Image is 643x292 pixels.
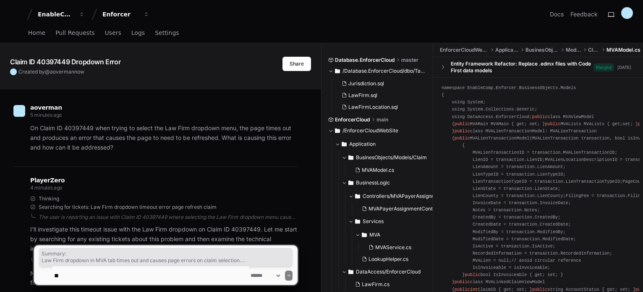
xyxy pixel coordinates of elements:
span: Merged [593,63,614,71]
span: Claim [588,47,600,53]
span: Services [363,218,384,225]
span: LawFirm.sql [348,92,377,99]
span: @ [45,68,50,75]
a: Settings [155,24,179,43]
a: Users [105,24,121,43]
span: BusinesObjects [525,47,559,53]
span: LawFirmLocation.sql [348,104,398,110]
span: Thinking [39,195,59,202]
span: LienTransactionTypeID = transaction.LienTransactionTypeID; [473,179,622,184]
span: Jurisdiction.sql [348,80,384,87]
span: Settings [155,30,179,35]
div: The user is reporting an issue with Claim ID 40397449 where selecting the Law Firm dropdown menu ... [39,214,298,221]
button: Feedback [570,10,598,18]
span: MVAModel.cs [362,167,394,174]
div: [DATE] [617,64,631,71]
button: LawFirmLocation.sql [338,101,422,113]
button: Enforcer [99,7,153,22]
span: master [401,57,418,63]
span: LienAmount = transaction.LienAmount; [473,164,566,169]
span: Pull Requests [55,30,94,35]
button: Jurisdiction.sql [338,78,422,89]
svg: Directory [348,178,353,188]
span: Created by [18,68,84,75]
button: BusinessLogic [342,176,440,189]
span: Searching for tickets: Law Firm dropdown timeout error page refresh claim [39,204,217,210]
span: PlayerZero [30,178,65,183]
span: Application [349,141,376,147]
span: MVAPayerAssignmentController.cs [369,205,452,212]
button: Services [348,215,447,228]
div: Enforcer [102,10,139,18]
button: Application [335,137,434,151]
a: Pull Requests [55,24,94,43]
span: 5 minutes ago [30,112,62,118]
span: /EnforcerCloudWebSite [342,127,398,134]
span: Application [495,47,519,53]
button: /EnforcerCloudWebSite [328,124,427,137]
button: Controllers/MVAPayerAssignment [348,189,447,203]
span: LienID = transaction.LienID; [473,157,545,162]
button: LawFirm.sql [338,89,422,101]
span: Controllers/MVAPayerAssignment [363,193,444,200]
span: public [545,121,560,126]
app-text-character-animate: Claim ID 40397449 Dropdown Error [10,58,120,66]
span: now [74,68,84,75]
span: main [376,116,388,123]
p: I'll investigate this timeout issue with the Law Firm dropdown on Claim ID 40397449. Let me start... [30,225,298,253]
span: LienCounty = transaction.LienCounty; [473,193,566,198]
svg: Directory [348,153,353,163]
button: EnableComp [34,7,88,22]
button: MVA [355,228,447,242]
span: Models [566,47,581,53]
a: Logs [131,24,145,43]
svg: Directory [355,216,360,226]
svg: Directory [335,126,340,136]
span: public [455,121,470,126]
span: public [455,136,470,141]
span: public [532,114,548,119]
span: /Database.EnforcerCloud/dbo/Tables [342,68,427,74]
span: Lists MVALists { get; [568,121,622,126]
span: LienTypeID = transaction.LienTypeID; [473,172,566,177]
div: EnableComp [38,10,74,18]
button: MVAPayerAssignmentController.cs [358,203,449,215]
span: MVAModel.cs [606,47,640,53]
a: Docs [550,10,564,18]
span: LienTransactionID = transaction.MVALienTransactionID; [480,150,617,155]
button: MVAModel.cs [352,164,435,176]
svg: Directory [355,191,360,201]
span: 4 minutes ago [30,184,62,191]
span: BusinessLogic [356,179,390,186]
span: Database.EnforcerCloud [335,57,395,63]
span: Home [28,30,45,35]
span: Summary: Law Firm dropdown in MVA tab times out and causes page errors on claim selection. Descri... [42,250,290,264]
span: public [455,129,470,134]
button: BusinesObjects/Models/Claim [342,151,440,164]
span: Logs [131,30,145,35]
span: aoverman [30,104,62,111]
span: aoverman [50,68,74,75]
span: Users [105,30,121,35]
span: EnforcerCloud [335,116,370,123]
button: /Database.EnforcerCloud/dbo/Tables [328,64,427,78]
button: Share [282,57,311,71]
a: Home [28,24,45,43]
div: Entity Framework Refactor: Replace .edmx files with Code First data models [451,61,593,74]
span: LienState = transaction.LienState; [473,186,560,191]
span: BusinesObjects/Models/Claim [356,154,427,161]
span: EnforcerCloudWebSite [440,47,489,53]
p: On Claim ID 40397449 when trying to select the Law Firm dropdown menu, the page times out and pro... [30,124,298,152]
svg: Directory [362,230,367,240]
svg: Directory [335,66,340,76]
svg: Directory [342,139,347,149]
